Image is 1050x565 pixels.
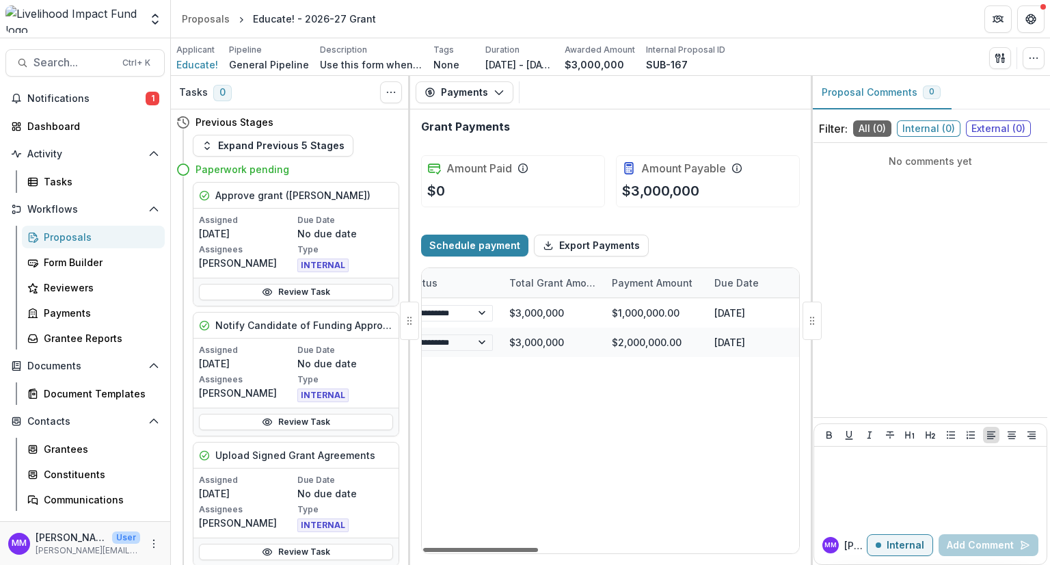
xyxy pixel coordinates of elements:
a: Educate! [176,57,218,72]
p: Pipeline [229,44,262,56]
div: Payment Amount [604,268,706,298]
span: Notifications [27,93,146,105]
p: Tags [433,44,454,56]
button: Export Payments [534,235,649,257]
div: [DATE] [706,298,809,328]
div: Due Date [706,276,767,290]
button: Align Left [983,427,999,443]
div: Proposals [182,12,230,26]
div: $1,000,000.00 [604,298,706,328]
p: No comments yet [819,154,1042,168]
p: Assignees [199,503,295,516]
p: Due Date [297,214,393,226]
p: Type [297,503,393,516]
button: Notifications1 [5,88,165,109]
div: $3,000,000 [501,328,604,357]
p: Filter: [819,120,848,137]
button: Align Right [1023,427,1040,443]
p: Assigned [199,474,295,486]
p: Duration [485,44,520,56]
h3: Tasks [179,87,208,98]
button: Italicize [861,427,878,443]
p: Description [320,44,367,56]
a: Communications [22,488,165,511]
span: Documents [27,360,143,372]
div: Status [399,276,446,290]
div: Grantee Reports [44,331,154,345]
button: Payments [416,81,513,103]
a: Grantee Reports [22,327,165,350]
button: Align Center [1004,427,1020,443]
button: Strike [882,427,898,443]
div: Tasks [44,174,154,189]
div: Total Grant Amount [501,276,604,290]
h2: Grant Payments [421,120,510,133]
div: [DATE] [706,328,809,357]
button: Proposal Comments [811,76,952,109]
div: Grantees [44,442,154,456]
h5: Notify Candidate of Funding Approval [215,318,393,332]
p: [PERSON_NAME][EMAIL_ADDRESS][DOMAIN_NAME] [36,544,140,557]
div: Dashboard [27,119,154,133]
div: Due Date [706,268,809,298]
div: Status [399,268,501,298]
p: Assignees [199,244,295,256]
button: More [146,536,162,552]
button: Bullet List [943,427,959,443]
p: [PERSON_NAME] [199,516,295,530]
span: INTERNAL [297,259,349,272]
a: Dashboard [5,115,165,137]
a: Grantees [22,438,165,460]
nav: breadcrumb [176,9,381,29]
p: No due date [297,226,393,241]
button: Open Documents [5,355,165,377]
div: Document Templates [44,386,154,401]
p: $3,000,000 [622,181,699,201]
button: Search... [5,49,165,77]
h2: Amount Paid [446,162,512,175]
h2: Amount Payable [641,162,726,175]
div: Payments [44,306,154,320]
span: 0 [929,87,934,96]
button: Open Activity [5,143,165,165]
button: Heading 2 [922,427,939,443]
h4: Previous Stages [196,115,273,129]
a: Form Builder [22,251,165,274]
img: Livelihood Impact Fund logo [5,5,140,33]
h4: Paperwork pending [196,162,289,176]
button: Internal [867,534,933,556]
p: Assigned [199,344,295,356]
div: Reviewers [44,280,154,295]
a: Payments [22,302,165,324]
button: Add Comment [939,534,1038,556]
span: 1 [146,92,159,105]
p: [PERSON_NAME] [844,538,867,553]
button: Open Contacts [5,410,165,432]
span: Contacts [27,416,143,428]
span: INTERNAL [297,518,349,532]
a: Proposals [22,226,165,248]
div: Miriam Mwangi [824,542,837,549]
p: Due Date [297,344,393,356]
p: [DATE] - [DATE] [485,57,554,72]
p: None [433,57,459,72]
button: Get Help [1017,5,1045,33]
p: User [112,531,140,544]
p: Assignees [199,373,295,386]
div: Miriam Mwangi [12,539,27,548]
a: Constituents [22,463,165,486]
div: Total Grant Amount [501,268,604,298]
button: Expand Previous 5 Stages [193,135,353,157]
p: [DATE] [199,356,295,371]
div: $3,000,000 [501,298,604,328]
span: INTERNAL [297,389,349,402]
p: [DATE] [199,486,295,501]
a: Tasks [22,170,165,193]
div: Payment Amount [604,276,701,290]
h5: Upload Signed Grant Agreements [215,448,375,462]
div: $2,000,000.00 [604,328,706,357]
